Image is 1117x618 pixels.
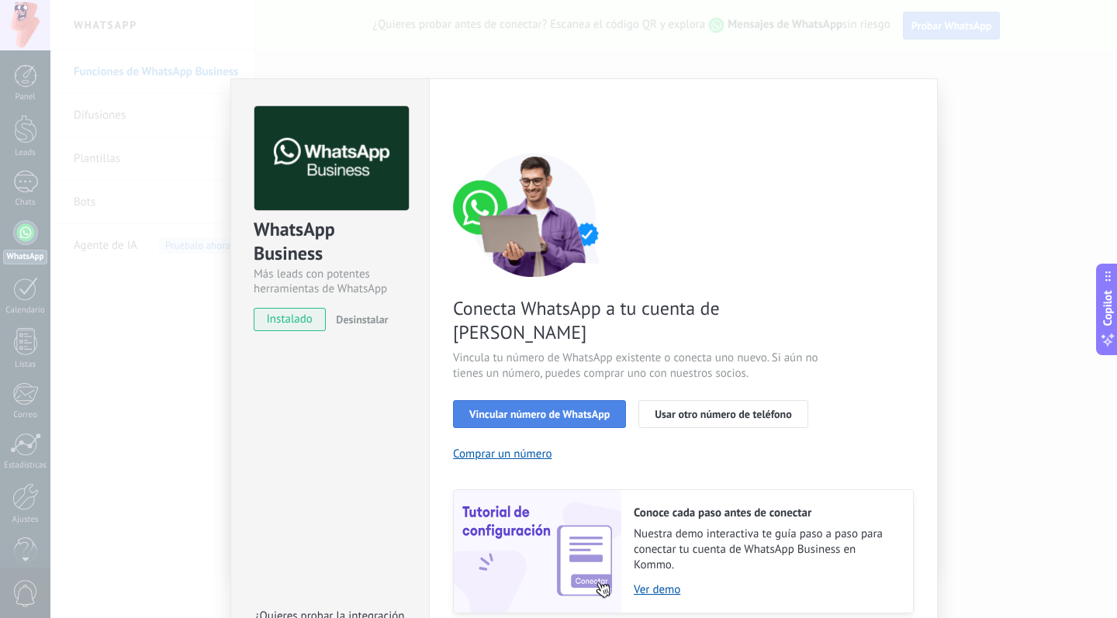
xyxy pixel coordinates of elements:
img: logo_main.png [254,106,409,211]
span: Conecta WhatsApp a tu cuenta de [PERSON_NAME] [453,296,822,344]
button: Comprar un número [453,447,552,461]
span: Desinstalar [336,312,388,326]
span: Nuestra demo interactiva te guía paso a paso para conectar tu cuenta de WhatsApp Business en Kommo. [634,527,897,573]
div: Más leads con potentes herramientas de WhatsApp [254,267,406,296]
button: Vincular número de WhatsApp [453,400,626,428]
span: Copilot [1100,290,1115,326]
a: Ver demo [634,582,897,597]
span: instalado [254,308,325,331]
button: Usar otro número de teléfono [638,400,807,428]
span: Vincular número de WhatsApp [469,409,610,419]
span: Usar otro número de teléfono [655,409,791,419]
button: Desinstalar [330,308,388,331]
span: Vincula tu número de WhatsApp existente o conecta uno nuevo. Si aún no tienes un número, puedes c... [453,350,822,382]
h2: Conoce cada paso antes de conectar [634,506,897,520]
div: WhatsApp Business [254,217,406,267]
img: connect number [453,153,616,277]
